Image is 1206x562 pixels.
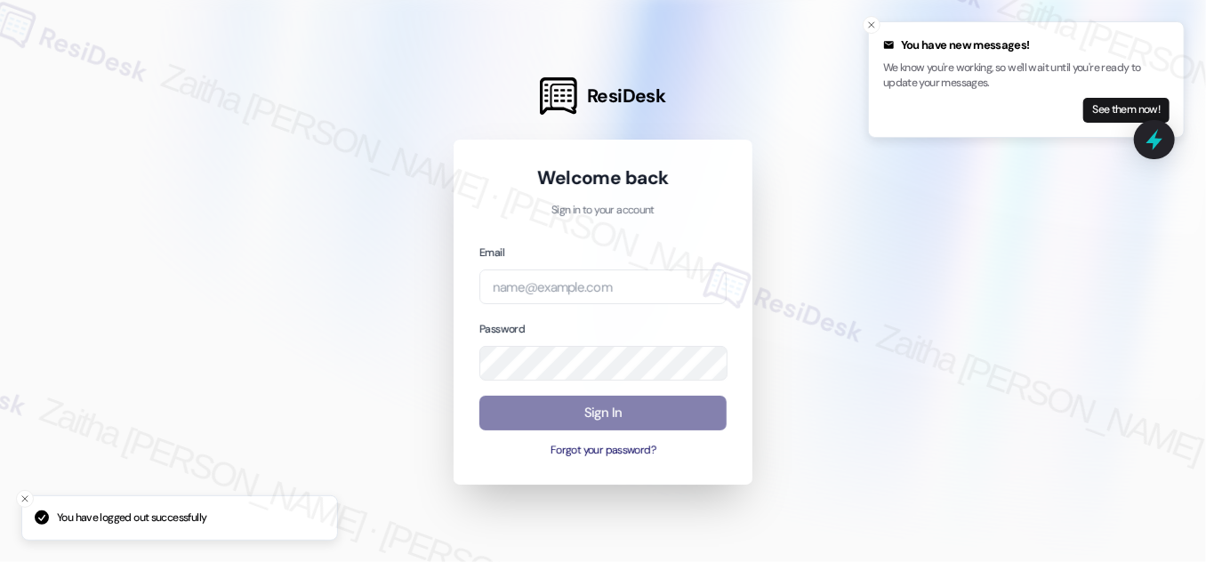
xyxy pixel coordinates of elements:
p: Sign in to your account [479,203,727,219]
button: Close toast [863,16,880,34]
span: ResiDesk [587,84,666,108]
button: Sign In [479,396,727,430]
label: Password [479,322,525,336]
label: Email [479,245,504,260]
p: We know you're working, so we'll wait until you're ready to update your messages. [883,60,1170,92]
button: See them now! [1083,98,1170,123]
img: ResiDesk Logo [540,77,577,115]
button: Forgot your password? [479,443,727,459]
div: You have new messages! [883,36,1170,54]
button: Close toast [16,490,34,508]
p: You have logged out successfully [57,510,206,526]
h1: Welcome back [479,165,727,190]
input: name@example.com [479,269,727,304]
